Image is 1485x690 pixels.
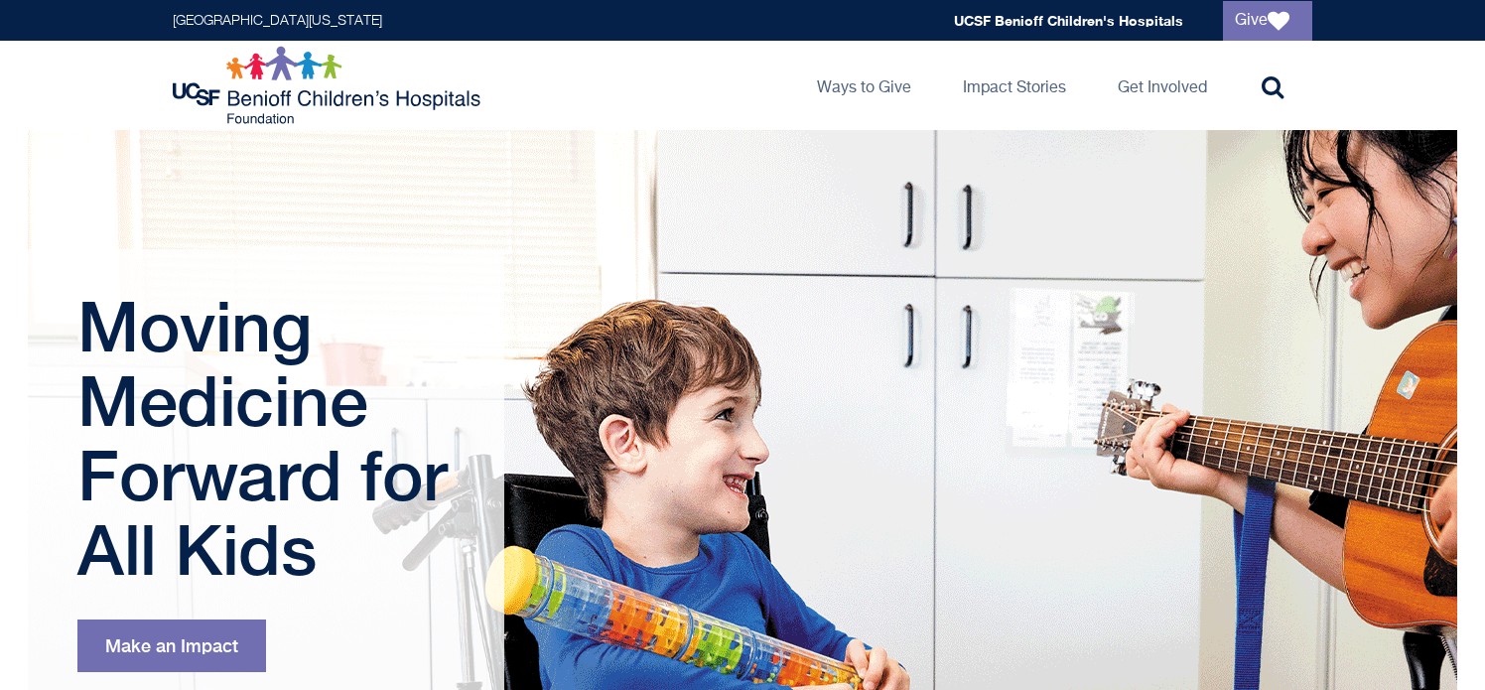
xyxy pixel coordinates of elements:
a: Make an Impact [77,620,266,672]
a: Impact Stories [947,41,1082,130]
h1: Moving Medicine Forward for All Kids [77,289,460,587]
a: Give [1223,1,1312,41]
a: Ways to Give [801,41,927,130]
a: [GEOGRAPHIC_DATA][US_STATE] [173,14,382,28]
a: Get Involved [1102,41,1223,130]
img: Logo for UCSF Benioff Children's Hospitals Foundation [173,46,485,125]
a: UCSF Benioff Children's Hospitals [954,12,1183,29]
